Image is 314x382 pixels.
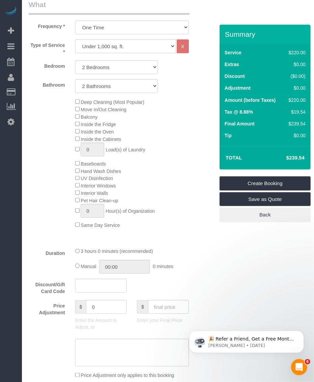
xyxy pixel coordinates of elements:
[137,317,189,324] p: Enter your Final Price
[24,79,70,88] label: Bathroom
[286,97,306,104] div: $220.00
[286,132,306,139] div: $0.00
[286,120,306,127] div: $239.54
[24,279,70,295] label: Discount/Gift Card Code
[153,264,173,269] span: 0 minutes
[24,39,70,55] label: Type of Service *
[81,249,153,254] span: 3 hours 0 minutes (recommended)
[81,107,126,112] span: Move In/Out Cleaning
[81,190,108,196] span: Interior Walls
[148,300,189,314] input: final price
[220,176,311,190] a: Create Booking
[137,300,148,314] span: $
[225,85,251,91] label: Adjustment
[106,208,155,214] span: Hour(s) of Organization
[179,317,314,364] iframe: Intercom notifications message
[81,122,116,127] span: Inside the Fridge
[24,21,70,30] label: Frequency *
[266,155,305,161] h4: $239.54
[286,49,306,56] div: $220.00
[220,192,311,206] a: Save as Quote
[106,147,145,152] span: Load(s) of Laundry
[286,85,306,91] div: $0.00
[4,7,18,16] img: Automaid Logo
[81,264,96,269] span: Manual
[225,109,253,115] label: Tax @ 8.88%
[81,129,114,135] span: Inside the Oven
[81,373,174,378] span: Price Adjustment only applies to this booking
[81,176,113,181] span: UV Disinfection
[225,97,276,104] label: Amount (before Taxes)
[81,183,116,188] span: Interior Windows
[225,132,232,139] label: Tip
[81,137,121,142] span: Inside the Cabinets
[81,223,120,228] span: Same Day Service
[81,198,118,203] span: Pet Hair Clean-up
[226,155,242,160] strong: Total
[24,300,70,316] label: Price Adjustment
[225,61,239,68] label: Extras
[24,60,70,69] label: Bedroom
[75,300,86,314] span: $
[220,208,311,222] a: Back
[305,359,310,364] span: 6
[286,109,306,115] div: $19.54
[291,359,307,375] iframe: Intercom live chat
[225,120,255,127] label: Final Amount
[24,247,70,257] label: Duration
[81,169,121,174] span: Hand Wash Dishes
[81,161,106,167] span: Baseboards
[81,99,144,105] span: Deep Cleaning (Most Popular)
[286,61,306,68] div: $0.00
[225,30,307,38] h3: Summary
[225,49,241,56] label: Service
[75,317,127,330] p: Enter the Amount to Adjust, or
[81,114,97,120] span: Balcony
[286,73,306,80] div: ($0.00)
[225,73,245,80] label: Discount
